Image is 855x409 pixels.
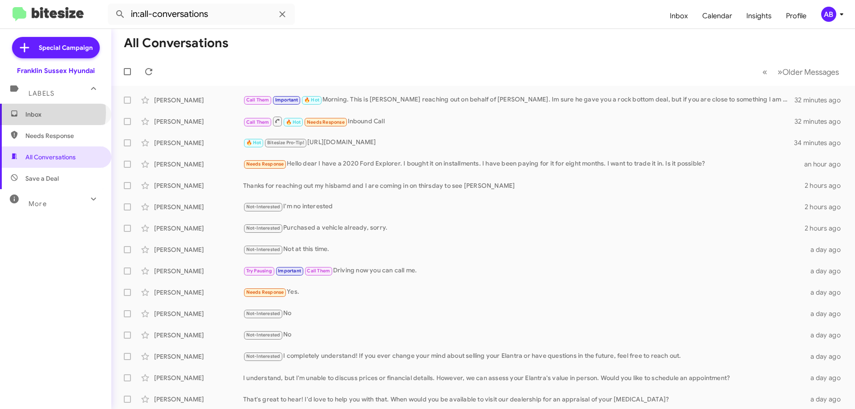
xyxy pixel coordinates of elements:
[154,117,243,126] div: [PERSON_NAME]
[246,161,284,167] span: Needs Response
[25,153,76,162] span: All Conversations
[154,202,243,211] div: [PERSON_NAME]
[243,351,805,361] div: I completely understand! If you ever change your mind about selling your Elantra or have question...
[772,63,844,81] button: Next
[805,309,848,318] div: a day ago
[154,309,243,318] div: [PERSON_NAME]
[154,245,243,254] div: [PERSON_NAME]
[154,352,243,361] div: [PERSON_NAME]
[757,63,844,81] nav: Page navigation example
[28,200,47,208] span: More
[307,268,330,274] span: Call Them
[243,223,805,233] div: Purchased a vehicle already, sorry.
[663,3,695,29] a: Inbox
[154,96,243,105] div: [PERSON_NAME]
[246,119,269,125] span: Call Them
[805,331,848,340] div: a day ago
[243,159,804,169] div: Hello dear I have a 2020 Ford Explorer. I bought it on installments. I have been paying for it fo...
[286,119,301,125] span: 🔥 Hot
[243,308,805,319] div: No
[108,4,295,25] input: Search
[814,7,845,22] button: AB
[243,395,805,404] div: That's great to hear! I'd love to help you with that. When would you be available to visit our de...
[25,110,101,119] span: Inbox
[805,224,848,233] div: 2 hours ago
[154,138,243,147] div: [PERSON_NAME]
[246,268,272,274] span: Try Pausing
[695,3,739,29] a: Calendar
[782,67,839,77] span: Older Messages
[778,66,782,77] span: »
[275,97,298,103] span: Important
[124,36,228,50] h1: All Conversations
[757,63,773,81] button: Previous
[739,3,779,29] a: Insights
[246,353,281,359] span: Not-Interested
[794,138,848,147] div: 34 minutes ago
[243,266,805,276] div: Driving now you can call me.
[243,95,794,105] div: Morning. This is [PERSON_NAME] reaching out on behalf of [PERSON_NAME]. Im sure he gave you a roc...
[154,181,243,190] div: [PERSON_NAME]
[246,311,281,316] span: Not-Interested
[246,97,269,103] span: Call Them
[246,204,281,210] span: Not-Interested
[17,66,95,75] div: Franklin Sussex Hyundai
[243,138,794,148] div: [URL][DOMAIN_NAME]
[28,89,54,97] span: Labels
[794,96,848,105] div: 32 minutes ago
[243,244,805,255] div: Not at this time.
[12,37,100,58] a: Special Campaign
[39,43,93,52] span: Special Campaign
[821,7,836,22] div: AB
[243,373,805,382] div: I understand, but I'm unable to discuss prices or financial details. However, we can assess your ...
[154,224,243,233] div: [PERSON_NAME]
[779,3,814,29] a: Profile
[805,395,848,404] div: a day ago
[304,97,319,103] span: 🔥 Hot
[25,174,59,183] span: Save a Deal
[243,330,805,340] div: No
[246,289,284,295] span: Needs Response
[243,116,794,127] div: Inbound Call
[243,202,805,212] div: I'm no interested
[154,331,243,340] div: [PERSON_NAME]
[246,225,281,231] span: Not-Interested
[805,245,848,254] div: a day ago
[243,181,805,190] div: Thanks for reaching out my hisbamd and I are coming in on thirsday to see [PERSON_NAME]
[804,160,848,169] div: an hour ago
[154,288,243,297] div: [PERSON_NAME]
[25,131,101,140] span: Needs Response
[794,117,848,126] div: 32 minutes ago
[246,332,281,338] span: Not-Interested
[805,352,848,361] div: a day ago
[762,66,767,77] span: «
[278,268,301,274] span: Important
[246,140,261,146] span: 🔥 Hot
[246,247,281,252] span: Not-Interested
[154,395,243,404] div: [PERSON_NAME]
[805,373,848,382] div: a day ago
[154,160,243,169] div: [PERSON_NAME]
[805,288,848,297] div: a day ago
[805,267,848,275] div: a day ago
[243,287,805,297] div: Yes.
[267,140,304,146] span: Bitesize Pro-Tip!
[154,373,243,382] div: [PERSON_NAME]
[154,267,243,275] div: [PERSON_NAME]
[307,119,345,125] span: Needs Response
[805,181,848,190] div: 2 hours ago
[805,202,848,211] div: 2 hours ago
